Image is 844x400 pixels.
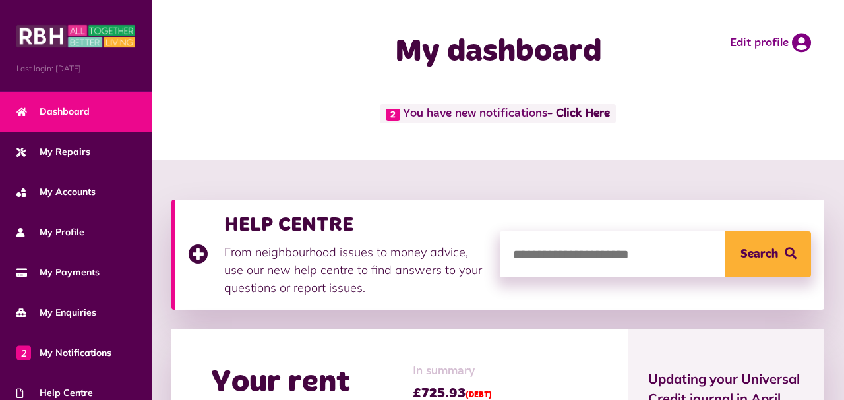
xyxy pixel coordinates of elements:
[740,231,778,277] span: Search
[16,266,100,279] span: My Payments
[16,386,93,400] span: Help Centre
[466,391,492,399] span: (DEBT)
[725,231,811,277] button: Search
[224,213,487,237] h3: HELP CENTRE
[16,185,96,199] span: My Accounts
[547,108,610,120] a: - Click Here
[338,33,658,71] h1: My dashboard
[224,243,487,297] p: From neighbourhood issues to money advice, use our new help centre to find answers to your questi...
[16,23,135,49] img: MyRBH
[386,109,400,121] span: 2
[730,33,811,53] a: Edit profile
[16,63,135,74] span: Last login: [DATE]
[16,346,111,360] span: My Notifications
[16,306,96,320] span: My Enquiries
[16,345,31,360] span: 2
[380,104,616,123] span: You have new notifications
[413,362,492,380] span: In summary
[16,105,90,119] span: Dashboard
[16,145,90,159] span: My Repairs
[16,225,84,239] span: My Profile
